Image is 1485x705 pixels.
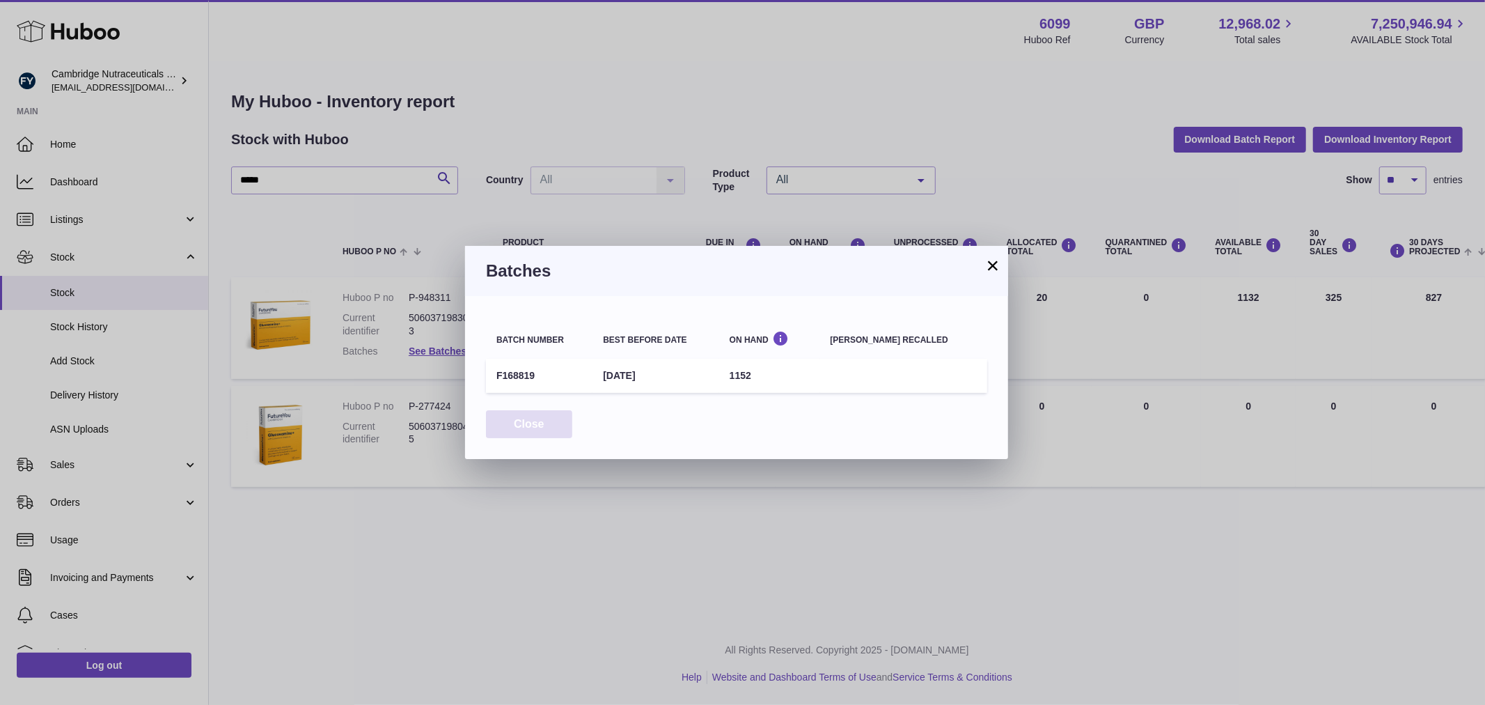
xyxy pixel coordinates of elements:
button: × [984,257,1001,274]
button: Close [486,410,572,439]
div: Best before date [603,336,708,345]
div: [PERSON_NAME] recalled [831,336,977,345]
div: Batch number [496,336,582,345]
div: On Hand [730,331,810,344]
h3: Batches [486,260,987,282]
td: F168819 [486,359,592,393]
td: 1152 [719,359,820,393]
td: [DATE] [592,359,718,393]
